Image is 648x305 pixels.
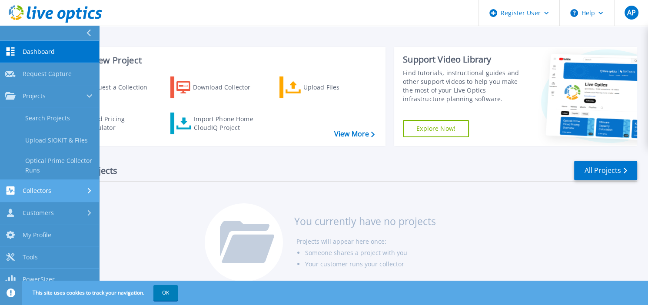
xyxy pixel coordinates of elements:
[403,69,525,103] div: Find tutorials, instructional guides and other support videos to help you make the most of your L...
[62,76,159,98] a: Request a Collection
[305,247,435,259] li: Someone shares a project with you
[305,259,435,270] li: Your customer runs your collector
[574,161,637,180] a: All Projects
[62,56,374,65] h3: Start a New Project
[23,209,54,217] span: Customers
[334,130,375,138] a: View More
[403,120,469,137] a: Explore Now!
[62,113,159,134] a: Cloud Pricing Calculator
[403,54,525,65] div: Support Video Library
[296,236,435,247] li: Projects will appear here once:
[86,79,156,96] div: Request a Collection
[23,187,51,195] span: Collectors
[24,285,178,301] span: This site uses cookies to track your navigation.
[303,79,372,96] div: Upload Files
[170,76,267,98] a: Download Collector
[294,216,435,226] h3: You currently have no projects
[153,285,178,301] button: OK
[23,70,72,78] span: Request Capture
[23,48,55,56] span: Dashboard
[194,115,262,132] div: Import Phone Home CloudIQ Project
[23,275,55,283] span: PowerSizer
[279,76,376,98] a: Upload Files
[193,79,263,96] div: Download Collector
[23,92,46,100] span: Projects
[23,231,51,239] span: My Profile
[85,115,155,132] div: Cloud Pricing Calculator
[23,253,38,261] span: Tools
[627,9,635,16] span: AP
